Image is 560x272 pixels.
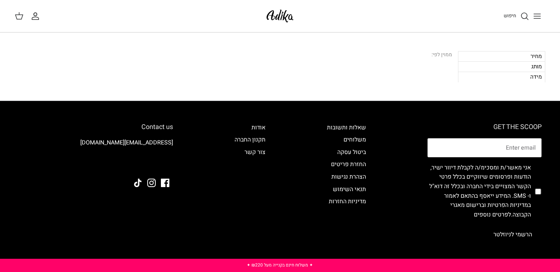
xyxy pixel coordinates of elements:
[331,160,366,169] a: החזרת פריטים
[251,123,265,132] a: אודות
[427,163,531,220] label: אני מאשר/ת ומסכימ/ה לקבלת דיוור ישיר, הודעות ופרסומים שיווקיים בכלל פרטי הקשר המצויים בידי החברה ...
[247,262,313,268] a: ✦ משלוח חינם בקנייה מעל ₪220 ✦
[80,138,173,147] a: [EMAIL_ADDRESS][DOMAIN_NAME]
[458,72,545,82] div: מידה
[432,51,452,59] div: ממוין לפי:
[134,179,142,187] a: Tiktok
[329,197,366,206] a: מדיניות החזרות
[504,12,529,21] a: חיפוש
[264,7,296,25] img: Adika IL
[427,123,542,131] h6: GET THE SCOOP
[337,148,366,157] a: ביטול עסקה
[147,179,156,187] a: Instagram
[458,61,545,72] div: מותג
[320,123,373,244] div: Secondary navigation
[331,172,366,181] a: הצהרת נגישות
[227,123,273,244] div: Secondary navigation
[427,138,542,157] input: Email
[244,148,265,157] a: צור קשר
[344,135,366,144] a: משלוחים
[484,225,542,244] button: הרשמי לניוזלטר
[327,123,366,132] a: שאלות ותשובות
[474,210,511,219] a: לפרטים נוספים
[333,185,366,194] a: תנאי השימוש
[235,135,265,144] a: תקנון החברה
[529,8,545,24] button: Toggle menu
[161,179,169,187] a: Facebook
[153,159,173,168] img: Adika IL
[18,123,173,131] h6: Contact us
[504,12,516,19] span: חיפוש
[31,12,43,21] a: החשבון שלי
[458,51,545,61] div: מחיר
